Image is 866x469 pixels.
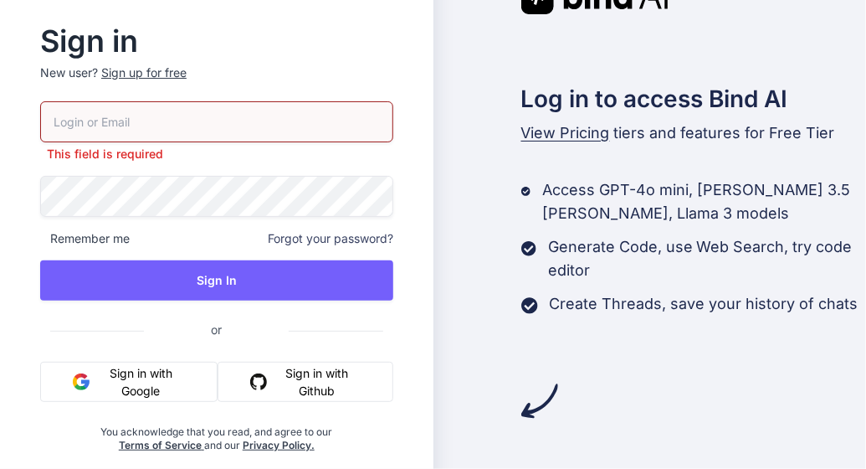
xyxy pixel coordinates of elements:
[548,235,866,282] p: Generate Code, use Web Search, try code editor
[40,230,130,247] span: Remember me
[40,28,393,54] h2: Sign in
[40,101,393,142] input: Login or Email
[40,64,393,101] p: New user?
[268,230,393,247] span: Forgot your password?
[521,124,610,142] span: View Pricing
[40,260,393,301] button: Sign In
[250,374,267,390] img: github
[40,362,218,402] button: Sign in with Google
[73,374,90,390] img: google
[542,178,866,225] p: Access GPT-4o mini, [PERSON_NAME] 3.5 [PERSON_NAME], Llama 3 models
[521,383,558,420] img: arrow
[521,121,866,145] p: tiers and features for Free Tier
[99,415,334,452] div: You acknowledge that you read, and agree to our and our
[521,81,866,116] h2: Log in to access Bind AI
[243,439,315,451] a: Privacy Policy.
[119,439,204,451] a: Terms of Service
[550,292,858,316] p: Create Threads, save your history of chats
[101,64,187,81] div: Sign up for free
[40,146,393,162] p: This field is required
[144,309,289,350] span: or
[218,362,392,402] button: Sign in with Github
